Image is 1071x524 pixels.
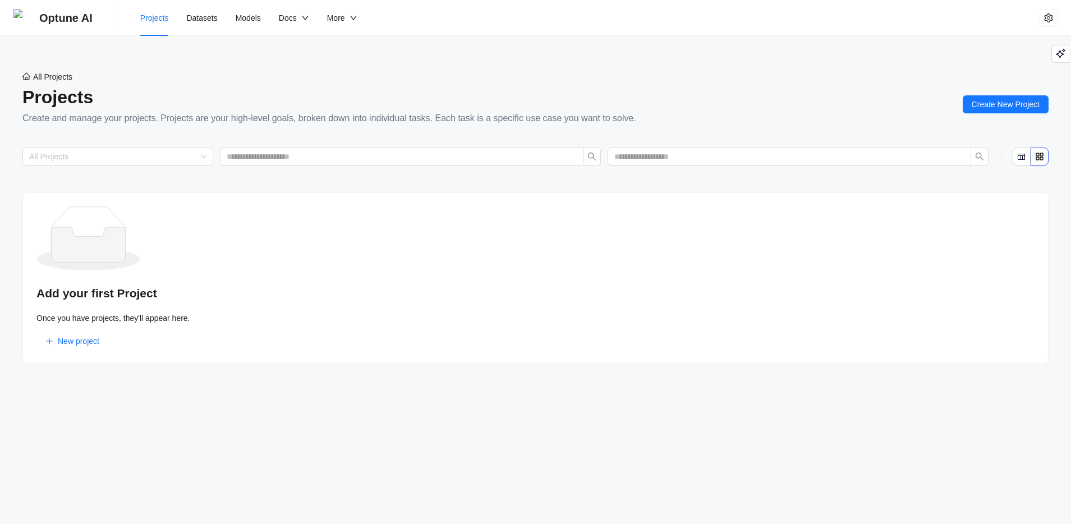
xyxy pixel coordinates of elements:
[587,152,596,161] span: search
[36,284,1035,302] h2: Add your first Project
[22,111,636,125] div: Create and manage your projects. Projects are your high-level goals, broken down into individual ...
[975,152,984,161] span: search
[963,95,1049,113] button: Create New Project
[13,9,31,27] img: Optune
[1044,13,1053,22] span: setting
[1051,45,1069,63] button: Playground
[22,72,30,80] span: home
[22,83,636,111] div: Projects
[972,98,1040,111] span: Create New Project
[36,312,1035,324] p: Once you have projects, they'll appear here.
[36,332,108,350] button: New project
[236,13,261,22] span: Models
[140,13,169,22] span: Projects
[58,335,99,347] span: New project
[33,71,72,83] span: All Projects
[186,13,217,22] span: Datasets
[45,337,53,345] span: plus
[1035,152,1044,161] span: appstore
